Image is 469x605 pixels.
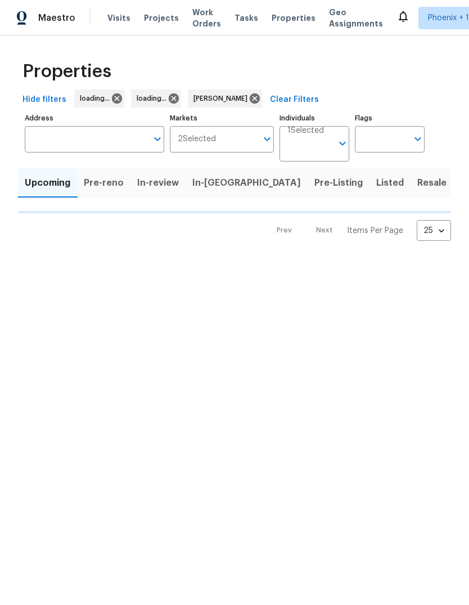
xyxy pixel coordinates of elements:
button: Open [410,131,426,147]
label: Markets [170,115,274,122]
span: Resale [417,175,447,191]
div: [PERSON_NAME] [188,89,262,107]
button: Open [150,131,165,147]
span: [PERSON_NAME] [193,93,252,104]
span: 2 Selected [178,135,216,144]
span: Maestro [38,12,75,24]
span: In-[GEOGRAPHIC_DATA] [192,175,301,191]
span: Listed [376,175,404,191]
div: loading... [74,89,124,107]
span: Phoenix + 1 [428,12,469,24]
span: Visits [107,12,130,24]
span: Tasks [234,14,258,22]
nav: Pagination Navigation [266,220,451,241]
button: Open [335,136,350,151]
div: loading... [131,89,181,107]
span: Properties [22,66,111,77]
span: Pre-reno [84,175,124,191]
button: Open [259,131,275,147]
label: Individuals [279,115,349,122]
span: Projects [144,12,179,24]
span: Work Orders [192,7,221,29]
button: Clear Filters [265,89,323,110]
label: Flags [355,115,425,122]
span: Properties [272,12,315,24]
span: loading... [80,93,114,104]
span: Pre-Listing [314,175,363,191]
span: In-review [137,175,179,191]
span: loading... [137,93,171,104]
span: 1 Selected [287,126,324,136]
p: Items Per Page [347,225,403,236]
span: Clear Filters [270,93,319,107]
div: 25 [417,216,451,245]
button: Hide filters [18,89,71,110]
span: Hide filters [22,93,66,107]
label: Address [25,115,164,122]
span: Upcoming [25,175,70,191]
span: Geo Assignments [329,7,383,29]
